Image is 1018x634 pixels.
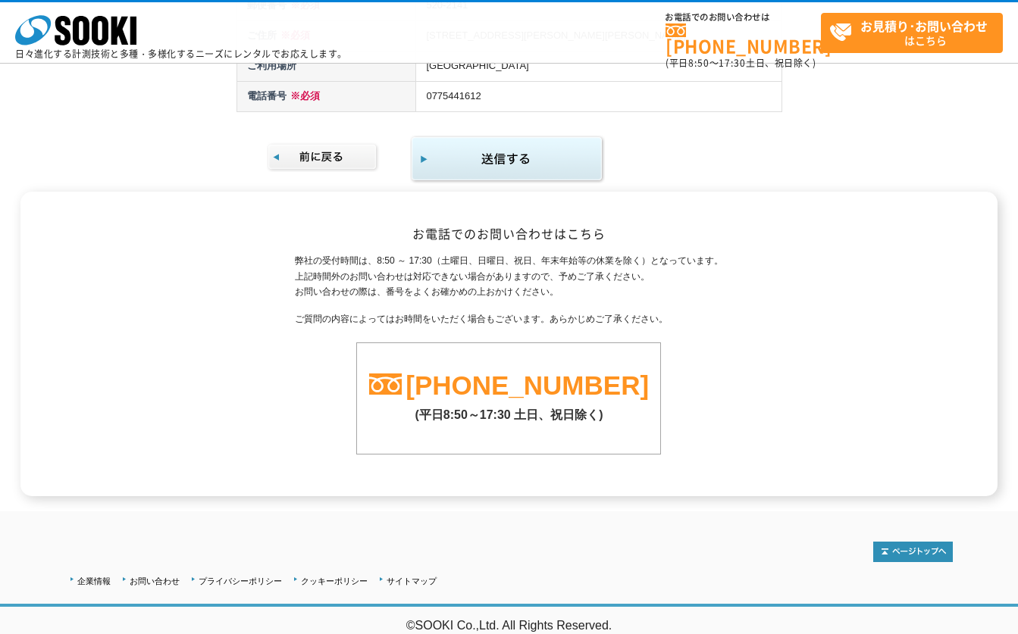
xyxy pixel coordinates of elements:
a: [PHONE_NUMBER] [406,370,649,400]
span: 8:50 [688,56,709,70]
a: クッキーポリシー [301,576,368,586]
span: (平日 ～ 土日、祝日除く) [666,56,816,70]
img: トップページへ [873,542,953,562]
a: お問い合わせ [130,576,180,586]
a: 企業情報 [77,576,111,586]
th: 電話番号 [236,81,416,111]
a: お見積り･お問い合わせはこちら [821,13,1003,53]
p: 弊社の受付時間は、8:50 ～ 17:30（土曜日、日曜日、祝日、年末年始等の休業を除く）となっています。 上記時間外のお問い合わせは対応できない場合がありますので、予めご了承ください。 お問い... [295,253,722,300]
span: はこちら [829,14,1002,52]
p: (平日8:50～17:30 土日、祝日除く) [357,400,660,423]
span: ※必須 [287,90,320,102]
p: 日々進化する計測技術と多種・多様化するニーズにレンタルでお応えします。 [15,49,347,58]
img: 同意して内容の確認画面へ [410,135,605,184]
a: [PHONE_NUMBER] [666,23,821,55]
img: 前に戻る [267,142,380,172]
strong: お見積り･お問い合わせ [860,17,988,35]
span: お電話でのお問い合わせは [666,13,821,22]
h2: お電話でのお問い合わせはこちら [65,226,952,242]
p: ご質問の内容によってはお時間をいただく場合もございます。あらかじめご了承ください。 [295,311,722,327]
td: 0775441612 [416,81,782,111]
a: サイトマップ [387,576,437,586]
span: 17:30 [719,56,746,70]
a: プライバシーポリシー [199,576,282,586]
